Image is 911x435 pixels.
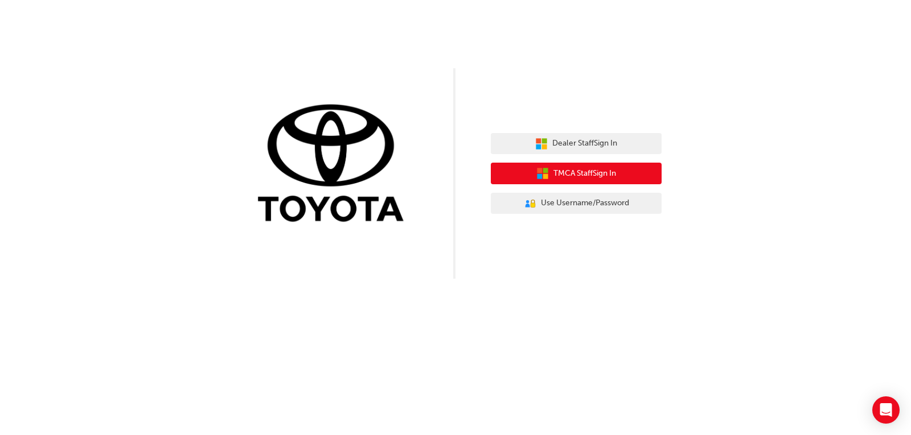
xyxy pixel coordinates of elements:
[872,396,900,424] div: Open Intercom Messenger
[249,102,420,227] img: Trak
[541,197,629,210] span: Use Username/Password
[491,163,662,184] button: TMCA StaffSign In
[491,193,662,214] button: Use Username/Password
[552,137,617,150] span: Dealer Staff Sign In
[553,167,616,180] span: TMCA Staff Sign In
[491,133,662,155] button: Dealer StaffSign In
